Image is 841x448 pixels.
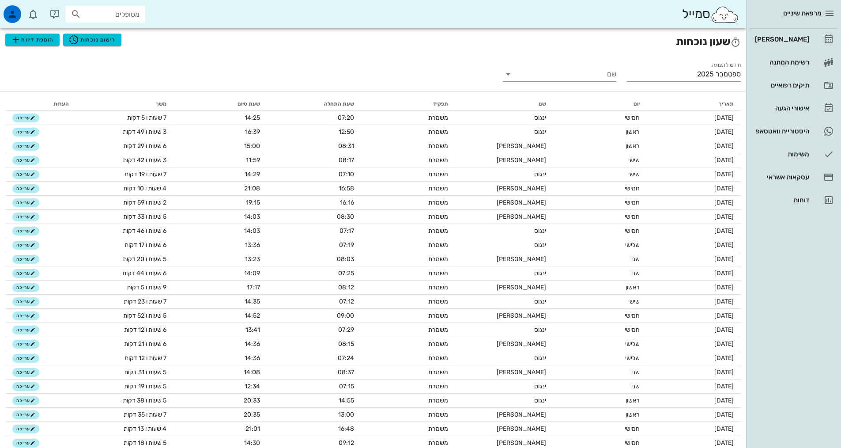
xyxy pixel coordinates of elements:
span: 6 שעות ו 29 דקות [123,142,166,150]
span: 7 שעות ו 23 דקות [124,298,166,305]
td: משמרת [361,111,455,125]
span: [DATE] [714,156,734,164]
span: 07:19 [339,241,354,249]
button: עריכה [12,439,39,448]
td: משמרת [361,139,455,153]
span: 08:03 [337,255,354,263]
span: עריכה [16,285,35,290]
span: 14:29 [245,171,260,178]
span: 7 שעות ו 12 דקות [124,354,166,362]
span: [DATE] [714,411,734,418]
span: עריכה [16,327,35,333]
span: ינגוס [534,128,546,136]
span: 07:17 [339,227,354,235]
td: משמרת [361,380,455,394]
button: עריכה [12,326,39,334]
button: עריכה [12,283,39,292]
span: [DATE] [714,368,734,376]
span: [DATE] [714,439,734,447]
button: עריכה [12,156,39,165]
span: 3 שעות ו 49 דקות [123,128,166,136]
button: עריכה [12,425,39,433]
div: דוחות [753,197,809,204]
span: 14:08 [244,368,260,376]
span: חמישי [625,326,640,334]
span: שישי [628,171,640,178]
span: 3 שעות ו 42 דקות [123,156,166,164]
span: 14:03 [244,227,260,235]
td: משמרת [361,153,455,167]
span: חמישי [625,114,640,121]
span: [DATE] [714,185,734,192]
span: 20:33 [244,397,260,404]
span: עריכה [16,243,35,248]
span: שני [631,383,640,390]
span: עריכה [16,356,35,361]
span: עריכה [16,115,35,121]
button: עריכה [12,227,39,235]
span: שישי [628,298,640,305]
span: 07:29 [338,326,354,334]
span: [PERSON_NAME] [497,340,546,348]
span: שישי [628,156,640,164]
span: 08:30 [337,213,354,220]
button: עריכה [12,198,39,207]
span: עריכה [16,172,35,177]
th: שעת סיום [173,97,267,111]
span: 14:30 [244,439,260,447]
div: היסטוריית וואטסאפ [753,128,809,135]
span: עריכה [16,440,35,446]
th: שעת התחלה [267,97,361,111]
div: משימות [753,151,809,158]
span: ינגוס [534,298,546,305]
span: 09:00 [337,312,354,319]
td: משמרת [361,281,455,295]
td: משמרת [361,394,455,408]
span: 5 שעות ו 38 דקות [123,397,166,404]
span: 12:50 [339,128,354,136]
span: 16:16 [340,199,354,206]
td: משמרת [361,266,455,281]
span: [PERSON_NAME] [497,439,546,447]
span: [DATE] [714,171,734,178]
span: שעת התחלה [324,101,354,107]
button: הוספת דיווח [5,34,60,46]
span: עריכה [16,426,35,432]
span: עריכה [16,398,35,403]
button: עריכה [12,241,39,250]
span: שעת סיום [238,101,260,107]
td: משמרת [361,337,455,351]
span: עריכה [16,299,35,304]
span: [DATE] [714,128,734,136]
span: ינגוס [534,241,546,249]
td: משמרת [361,365,455,380]
span: [DATE] [714,397,734,404]
span: 5 שעות ו 31 דקות [124,368,166,376]
span: [DATE] [714,354,734,362]
span: חמישי [625,227,640,235]
span: 7 שעות ו 5 דקות [127,114,166,121]
span: שלישי [625,340,640,348]
span: משך [156,101,166,107]
button: עריכה [12,396,39,405]
div: [PERSON_NAME] [753,36,809,43]
span: [PERSON_NAME] [497,213,546,220]
button: עריכה [12,354,39,363]
span: ינגוס [534,397,546,404]
span: [DATE] [714,284,734,291]
span: חמישי [625,439,640,447]
th: הערות [46,97,76,111]
span: ראשון [626,411,640,418]
div: סמייל [682,5,739,24]
a: תיקים רפואיים [750,75,837,96]
span: 16:58 [339,185,354,192]
td: משמרת [361,182,455,196]
span: [PERSON_NAME] [497,185,546,192]
span: הערות [53,101,69,107]
button: עריכה [12,184,39,193]
div: אישורי הגעה [753,105,809,112]
span: 7 שעות ו 19 דקות [124,171,166,178]
span: 4 שעות ו 13 דקות [124,425,166,433]
span: חמישי [625,213,640,220]
span: [DATE] [714,199,734,206]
